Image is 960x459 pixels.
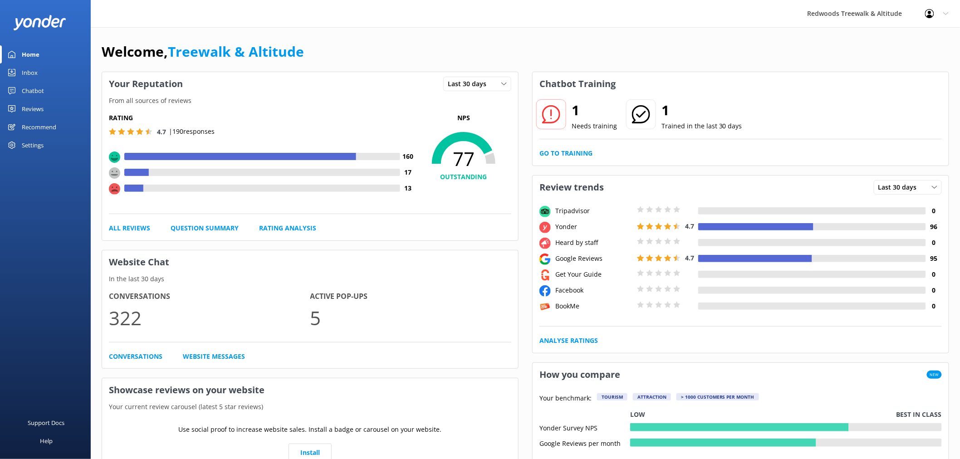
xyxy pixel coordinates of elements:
img: yonder-white-logo.png [14,15,66,30]
div: Yonder [553,222,635,232]
h4: 96 [926,222,942,232]
h4: Conversations [109,291,310,303]
p: In the last 30 days [102,274,518,284]
p: Trained in the last 30 days [661,121,742,131]
h2: 1 [572,99,617,121]
p: Use social proof to increase website sales. Install a badge or carousel on your website. [179,425,442,435]
h3: Review trends [533,176,611,199]
h4: 95 [926,254,942,264]
div: > 1000 customers per month [676,393,759,400]
a: Website Messages [183,352,245,361]
span: New [927,371,942,379]
h4: 160 [400,151,416,161]
div: Heard by staff [553,238,635,248]
h4: 0 [926,206,942,216]
p: Needs training [572,121,617,131]
h3: Chatbot Training [533,72,622,96]
div: Tourism [597,393,627,400]
p: From all sources of reviews [102,96,518,106]
h2: 1 [661,99,742,121]
div: Get Your Guide [553,269,635,279]
span: Last 30 days [878,182,922,192]
h4: 0 [926,269,942,279]
h4: 17 [400,167,416,177]
div: Support Docs [28,414,65,432]
h4: 13 [400,183,416,193]
h4: OUTSTANDING [416,172,511,182]
div: Yonder Survey NPS [539,423,630,431]
span: 4.7 [685,254,694,262]
p: Your current review carousel (latest 5 star reviews) [102,402,518,412]
div: Chatbot [22,82,44,100]
a: Go to Training [539,148,593,158]
span: 4.7 [685,222,694,230]
div: Help [40,432,53,450]
h1: Welcome, [102,41,304,63]
p: 5 [310,303,512,333]
p: Best in class [896,410,942,420]
a: Analyse Ratings [539,336,598,346]
a: Rating Analysis [259,223,316,233]
span: 77 [416,147,511,170]
h4: 0 [926,238,942,248]
p: | 190 responses [169,127,215,137]
p: 322 [109,303,310,333]
div: Google Reviews per month [539,439,630,447]
div: Settings [22,136,44,154]
span: 4.7 [157,127,166,136]
div: Google Reviews [553,254,635,264]
h3: Showcase reviews on your website [102,378,518,402]
div: Home [22,45,39,63]
div: BookMe [553,301,635,311]
a: Conversations [109,352,162,361]
div: Inbox [22,63,38,82]
a: All Reviews [109,223,150,233]
h4: Active Pop-ups [310,291,512,303]
h5: Rating [109,113,416,123]
span: Last 30 days [448,79,492,89]
div: Reviews [22,100,44,118]
a: Question Summary [171,223,239,233]
h3: How you compare [533,363,627,386]
h3: Your Reputation [102,72,190,96]
h4: 0 [926,285,942,295]
div: Facebook [553,285,635,295]
p: Low [630,410,645,420]
p: Your benchmark: [539,393,592,404]
h3: Website Chat [102,250,518,274]
p: NPS [416,113,511,123]
div: Attraction [633,393,671,400]
div: Recommend [22,118,56,136]
div: Tripadvisor [553,206,635,216]
h4: 0 [926,301,942,311]
a: Treewalk & Altitude [168,42,304,61]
